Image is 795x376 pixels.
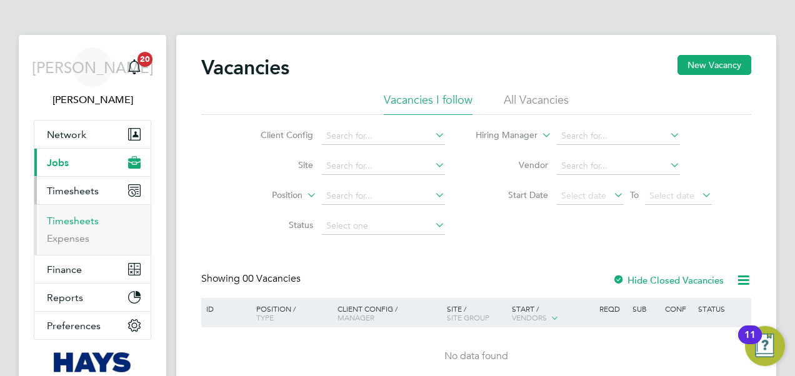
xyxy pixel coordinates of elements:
div: ID [203,298,247,319]
a: [PERSON_NAME][PERSON_NAME] [34,47,151,107]
img: hays-logo-retina.png [54,352,132,372]
button: Preferences [34,312,151,339]
div: Position / [247,298,334,328]
label: Site [241,159,313,171]
input: Select one [322,217,445,235]
button: Network [34,121,151,148]
span: Type [256,312,274,322]
div: Sub [629,298,662,319]
div: Start / [509,298,596,329]
label: Client Config [241,129,313,141]
div: No data found [203,350,749,363]
div: Conf [662,298,694,319]
span: Finance [47,264,82,275]
div: Timesheets [34,204,151,255]
span: 00 Vacancies [242,272,301,285]
a: Go to home page [34,352,151,372]
a: 20 [122,47,147,87]
div: 11 [744,335,756,351]
input: Search for... [322,187,445,205]
h2: Vacancies [201,55,289,80]
button: Timesheets [34,177,151,204]
input: Search for... [322,157,445,175]
a: Expenses [47,232,89,244]
div: Showing [201,272,303,285]
span: Select date [561,190,606,201]
li: Vacancies I follow [384,92,472,115]
a: Timesheets [47,215,99,227]
input: Search for... [557,127,680,145]
span: 20 [137,52,152,67]
span: Jobs [47,157,69,169]
span: To [626,187,642,203]
span: Timesheets [47,185,99,197]
span: Reports [47,292,83,304]
label: Hide Closed Vacancies [612,274,724,286]
label: Start Date [476,189,548,200]
button: Open Resource Center, 11 new notifications [745,326,785,366]
div: Reqd [596,298,629,319]
input: Search for... [557,157,680,175]
input: Search for... [322,127,445,145]
span: Site Group [447,312,489,322]
li: All Vacancies [504,92,569,115]
button: New Vacancy [677,55,751,75]
div: Status [695,298,749,319]
span: Manager [337,312,374,322]
button: Reports [34,284,151,311]
label: Vendor [476,159,548,171]
button: Jobs [34,149,151,176]
span: Preferences [47,320,101,332]
span: Vendors [512,312,547,322]
div: Site / [444,298,509,328]
label: Position [231,189,302,202]
label: Status [241,219,313,230]
span: Network [47,129,86,141]
span: Jacques Allen [34,92,151,107]
span: [PERSON_NAME] [32,59,154,76]
label: Hiring Manager [466,129,537,142]
div: Client Config / [334,298,444,328]
span: Select date [649,190,694,201]
button: Finance [34,255,151,283]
